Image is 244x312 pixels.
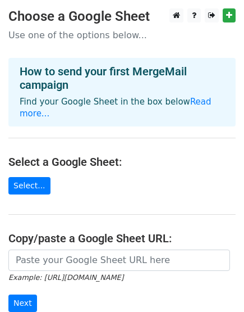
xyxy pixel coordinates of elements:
[8,273,123,282] small: Example: [URL][DOMAIN_NAME]
[8,155,236,169] h4: Select a Google Sheet:
[8,29,236,41] p: Use one of the options below...
[8,8,236,25] h3: Choose a Google Sheet
[20,97,211,119] a: Read more...
[8,295,37,312] input: Next
[8,177,50,195] a: Select...
[8,250,230,271] input: Paste your Google Sheet URL here
[20,65,224,92] h4: How to send your first MergeMail campaign
[20,96,224,120] p: Find your Google Sheet in the box below
[8,232,236,245] h4: Copy/paste a Google Sheet URL:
